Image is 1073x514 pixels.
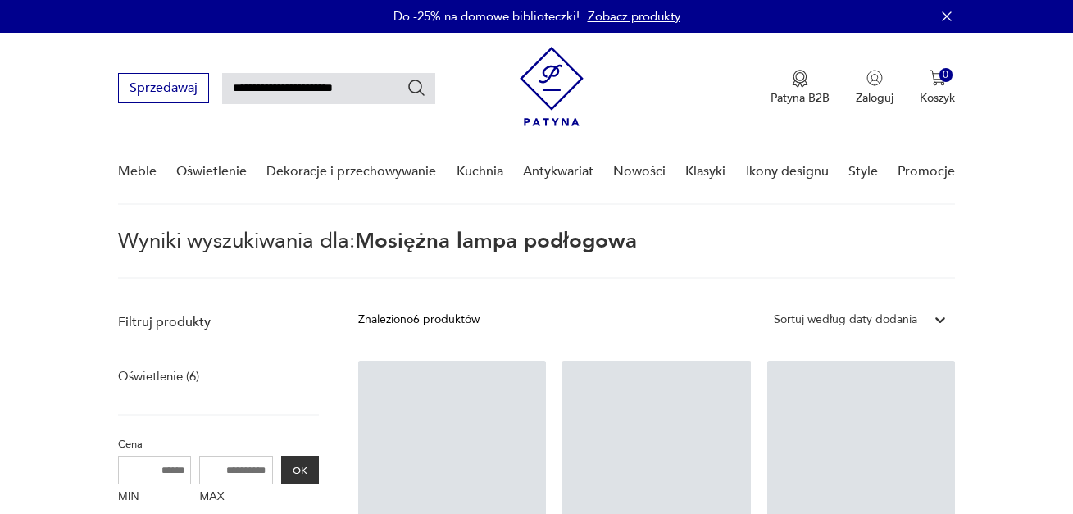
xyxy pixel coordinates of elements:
a: Nowości [613,140,666,203]
a: Style [848,140,878,203]
p: Wyniki wyszukiwania dla: [118,231,955,279]
div: 0 [939,68,953,82]
a: Meble [118,140,157,203]
a: Promocje [898,140,955,203]
a: Antykwariat [523,140,593,203]
div: Znaleziono 6 produktów [358,311,480,329]
a: Zobacz produkty [588,8,680,25]
a: Ikona medaluPatyna B2B [771,70,830,106]
a: Dekoracje i przechowywanie [266,140,436,203]
button: Patyna B2B [771,70,830,106]
a: Oświetlenie (6) [118,365,199,388]
p: Patyna B2B [771,90,830,106]
img: Ikona koszyka [930,70,946,86]
button: OK [281,456,319,484]
p: Do -25% na domowe biblioteczki! [393,8,580,25]
button: 0Koszyk [920,70,955,106]
a: Ikony designu [746,140,829,203]
button: Szukaj [407,78,426,98]
label: MAX [199,484,273,511]
span: Mosiężna lampa podłogowa [355,226,637,256]
div: Sortuj według daty dodania [774,311,917,329]
label: MIN [118,484,192,511]
a: Oświetlenie [176,140,247,203]
p: Koszyk [920,90,955,106]
p: Filtruj produkty [118,313,319,331]
img: Patyna - sklep z meblami i dekoracjami vintage [520,47,584,126]
button: Zaloguj [856,70,893,106]
p: Cena [118,435,319,453]
a: Sprzedawaj [118,84,209,95]
a: Kuchnia [457,140,503,203]
button: Sprzedawaj [118,73,209,103]
p: Zaloguj [856,90,893,106]
a: Klasyki [685,140,725,203]
img: Ikonka użytkownika [866,70,883,86]
img: Ikona medalu [792,70,808,88]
